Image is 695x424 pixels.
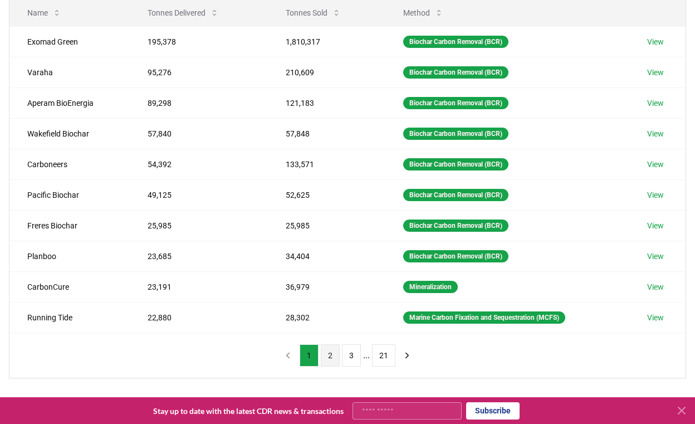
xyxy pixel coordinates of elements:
td: 210,609 [268,57,385,87]
li: ... [363,349,370,362]
td: Varaha [9,57,130,87]
button: 3 [342,344,361,367]
td: Pacific Biochar [9,179,130,210]
button: 1 [300,344,319,367]
td: 52,625 [268,179,385,210]
a: View [647,159,664,170]
div: Biochar Carbon Removal (BCR) [403,220,508,232]
div: Biochar Carbon Removal (BCR) [403,189,508,201]
td: Exomad Green [9,26,130,57]
td: 57,848 [268,118,385,149]
td: Carboneers [9,149,130,179]
td: Wakefield Biochar [9,118,130,149]
td: 25,985 [130,210,268,241]
a: View [647,312,664,323]
button: Tonnes Sold [277,2,350,24]
td: 89,298 [130,87,268,118]
a: View [647,251,664,262]
a: View [647,36,664,47]
td: 49,125 [130,179,268,210]
div: Marine Carbon Fixation and Sequestration (MCFS) [403,311,565,324]
td: 121,183 [268,87,385,118]
td: CarbonCure [9,271,130,302]
td: 23,191 [130,271,268,302]
td: 1,810,317 [268,26,385,57]
td: 57,840 [130,118,268,149]
button: Method [394,2,452,24]
td: Aperam BioEnergia [9,87,130,118]
td: 133,571 [268,149,385,179]
td: 34,404 [268,241,385,271]
a: View [647,98,664,109]
a: View [647,220,664,231]
td: 36,979 [268,271,385,302]
td: 22,880 [130,302,268,333]
button: 21 [372,344,395,367]
td: 28,302 [268,302,385,333]
button: next page [398,344,417,367]
div: Biochar Carbon Removal (BCR) [403,66,508,79]
div: Biochar Carbon Removal (BCR) [403,128,508,140]
div: Biochar Carbon Removal (BCR) [403,250,508,262]
td: 25,985 [268,210,385,241]
div: Biochar Carbon Removal (BCR) [403,36,508,48]
div: Biochar Carbon Removal (BCR) [403,158,508,170]
a: View [647,281,664,293]
a: View [647,128,664,139]
td: 23,685 [130,241,268,271]
td: 195,378 [130,26,268,57]
td: 54,392 [130,149,268,179]
button: Name [18,2,70,24]
div: Mineralization [403,281,458,293]
a: View [647,67,664,78]
button: 2 [321,344,340,367]
td: Running Tide [9,302,130,333]
td: Freres Biochar [9,210,130,241]
a: View [647,189,664,201]
td: 95,276 [130,57,268,87]
button: Tonnes Delivered [139,2,228,24]
div: Biochar Carbon Removal (BCR) [403,97,508,109]
td: Planboo [9,241,130,271]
